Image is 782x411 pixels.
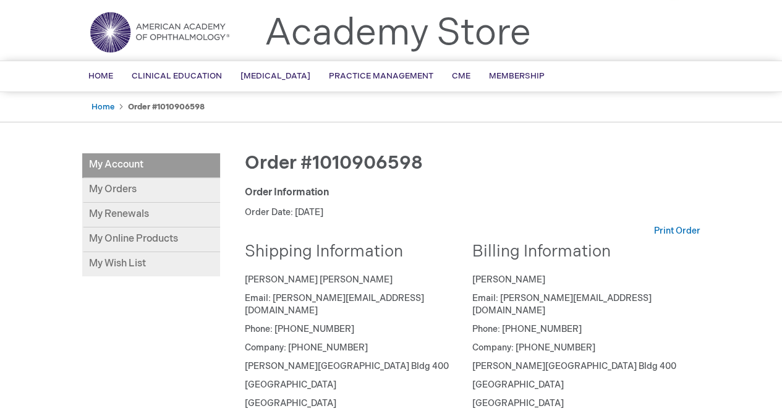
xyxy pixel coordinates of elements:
[452,71,470,81] span: CME
[91,102,114,112] a: Home
[472,361,676,371] span: [PERSON_NAME][GEOGRAPHIC_DATA] Bldg 400
[245,324,354,334] span: Phone: [PHONE_NUMBER]
[245,244,464,261] h2: Shipping Information
[245,186,700,200] div: Order Information
[245,206,700,219] p: Order Date: [DATE]
[82,178,220,203] a: My Orders
[88,71,113,81] span: Home
[245,379,336,390] span: [GEOGRAPHIC_DATA]
[654,225,700,237] a: Print Order
[82,227,220,252] a: My Online Products
[472,274,545,285] span: [PERSON_NAME]
[472,398,564,409] span: [GEOGRAPHIC_DATA]
[472,324,582,334] span: Phone: [PHONE_NUMBER]
[329,71,433,81] span: Practice Management
[240,71,310,81] span: [MEDICAL_DATA]
[245,274,393,285] span: [PERSON_NAME] [PERSON_NAME]
[245,361,449,371] span: [PERSON_NAME][GEOGRAPHIC_DATA] Bldg 400
[245,293,424,316] span: Email: [PERSON_NAME][EMAIL_ADDRESS][DOMAIN_NAME]
[489,71,545,81] span: Membership
[82,203,220,227] a: My Renewals
[132,71,222,81] span: Clinical Education
[472,293,652,316] span: Email: [PERSON_NAME][EMAIL_ADDRESS][DOMAIN_NAME]
[245,342,368,353] span: Company: [PHONE_NUMBER]
[472,342,595,353] span: Company: [PHONE_NUMBER]
[128,102,205,112] strong: Order #1010906598
[472,379,564,390] span: [GEOGRAPHIC_DATA]
[265,11,531,56] a: Academy Store
[472,244,691,261] h2: Billing Information
[245,398,336,409] span: [GEOGRAPHIC_DATA]
[82,252,220,276] a: My Wish List
[245,152,423,174] span: Order #1010906598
